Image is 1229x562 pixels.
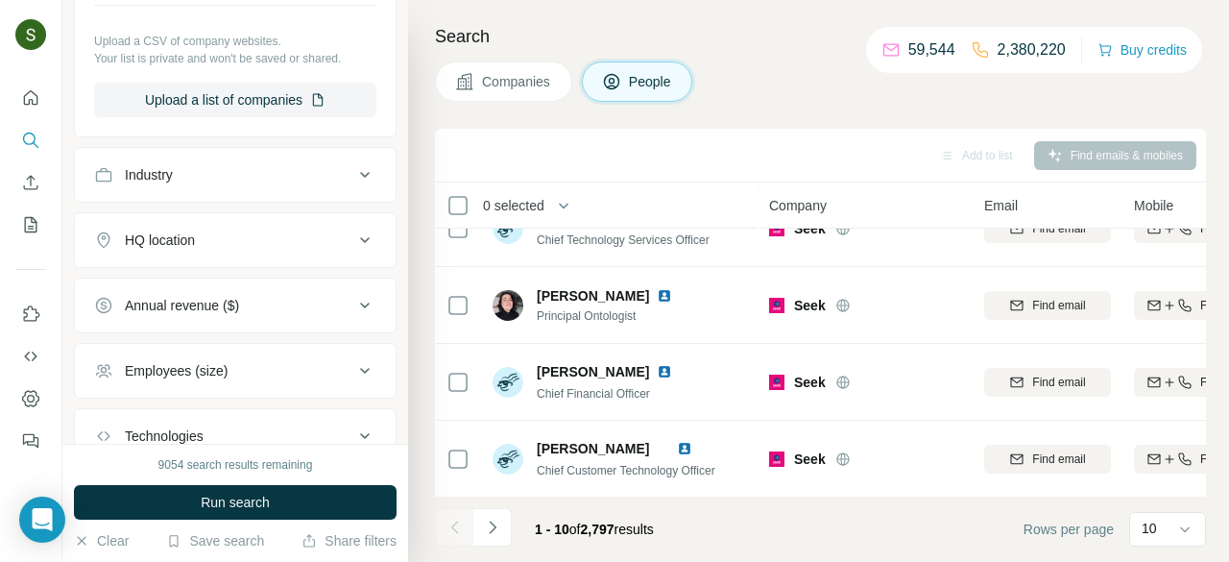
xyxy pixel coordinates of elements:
[984,291,1111,320] button: Find email
[435,23,1206,50] h4: Search
[769,196,827,215] span: Company
[94,83,376,117] button: Upload a list of companies
[15,81,46,115] button: Quick start
[94,50,376,67] p: Your list is private and won't be saved or shared.
[15,424,46,458] button: Feedback
[75,217,396,263] button: HQ location
[908,38,955,61] p: 59,544
[537,307,695,325] span: Principal Ontologist
[629,72,673,91] span: People
[1032,374,1085,391] span: Find email
[537,233,710,247] span: Chief Technology Services Officer
[94,33,376,50] p: Upload a CSV of company websites.
[75,282,396,329] button: Annual revenue ($)
[769,298,784,313] img: Logo of Seek
[74,485,397,520] button: Run search
[657,288,672,304] img: LinkedIn logo
[537,286,649,305] span: [PERSON_NAME]
[569,522,581,537] span: of
[984,196,1018,215] span: Email
[125,296,239,315] div: Annual revenue ($)
[166,531,264,550] button: Save search
[473,508,512,547] button: Navigate to next page
[75,348,396,394] button: Employees (size)
[493,444,523,475] img: Avatar
[794,450,826,469] span: Seek
[1024,520,1114,539] span: Rows per page
[158,456,313,474] div: 9054 search results remaining
[657,364,672,379] img: LinkedIn logo
[75,413,396,459] button: Technologies
[15,381,46,416] button: Dashboard
[535,522,654,537] span: results
[15,339,46,374] button: Use Surfe API
[301,531,397,550] button: Share filters
[1134,196,1173,215] span: Mobile
[15,208,46,242] button: My lists
[998,38,1066,61] p: 2,380,220
[1097,37,1187,63] button: Buy credits
[19,497,65,543] div: Open Intercom Messenger
[1032,451,1085,468] span: Find email
[1142,519,1157,538] p: 10
[537,362,649,381] span: [PERSON_NAME]
[769,452,784,467] img: Logo of Seek
[15,297,46,331] button: Use Surfe on LinkedIn
[201,493,270,512] span: Run search
[984,368,1111,397] button: Find email
[537,387,650,401] span: Chief Financial Officer
[493,290,523,321] img: Avatar
[537,441,649,456] span: [PERSON_NAME]
[15,165,46,200] button: Enrich CSV
[75,152,396,198] button: Industry
[984,445,1111,474] button: Find email
[769,375,784,390] img: Logo of Seek
[482,72,552,91] span: Companies
[581,522,614,537] span: 2,797
[794,296,826,315] span: Seek
[125,231,195,250] div: HQ location
[125,165,173,184] div: Industry
[794,373,826,392] span: Seek
[493,367,523,398] img: Avatar
[15,123,46,158] button: Search
[74,531,129,550] button: Clear
[537,464,715,477] span: Chief Customer Technology Officer
[1032,297,1085,314] span: Find email
[535,522,569,537] span: 1 - 10
[15,19,46,50] img: Avatar
[483,196,544,215] span: 0 selected
[125,361,228,380] div: Employees (size)
[677,441,692,456] img: LinkedIn logo
[125,427,204,446] div: Technologies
